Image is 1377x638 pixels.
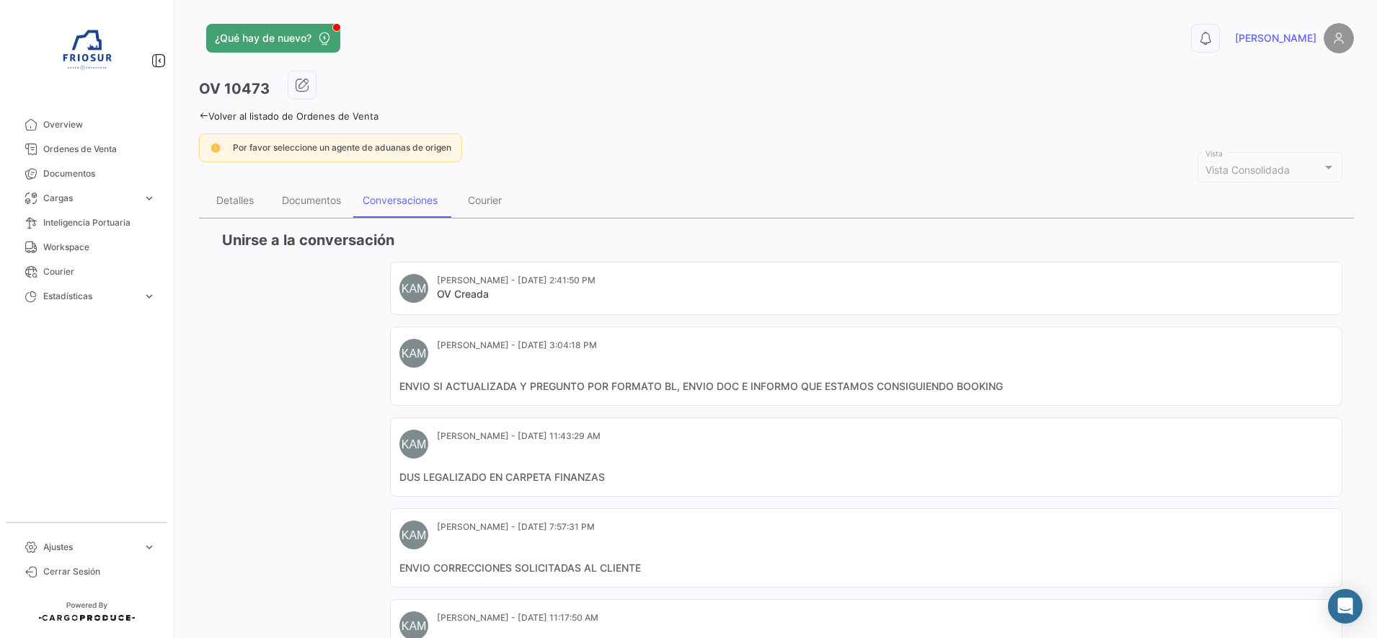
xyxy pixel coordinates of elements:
[363,194,438,206] div: Conversaciones
[143,192,156,205] span: expand_more
[143,541,156,554] span: expand_more
[399,430,428,458] div: KAM
[437,611,598,624] mat-card-subtitle: [PERSON_NAME] - [DATE] 11:17:50 AM
[199,110,378,122] a: Volver al listado de Ordenes de Venta
[43,541,137,554] span: Ajustes
[43,192,137,205] span: Cargas
[437,430,601,443] mat-card-subtitle: [PERSON_NAME] - [DATE] 11:43:29 AM
[12,112,161,137] a: Overview
[437,274,595,287] mat-card-subtitle: [PERSON_NAME] - [DATE] 2:41:50 PM
[43,265,156,278] span: Courier
[399,561,1333,575] mat-card-content: ENVIO CORRECCIONES SOLICITADAS AL CLIENTE
[399,339,428,368] div: KAM
[12,211,161,235] a: Inteligencia Portuaria
[399,470,1333,484] mat-card-content: DUS LEGALIZADO EN CARPETA FINANZAS
[437,339,597,352] mat-card-subtitle: [PERSON_NAME] - [DATE] 3:04:18 PM
[43,167,156,180] span: Documentos
[216,194,254,206] div: Detalles
[12,161,161,186] a: Documentos
[233,142,451,153] span: Por favor seleccione un agente de aduanas de origen
[1328,589,1363,624] div: Abrir Intercom Messenger
[43,118,156,131] span: Overview
[222,230,1342,250] h3: Unirse a la conversación
[437,287,595,301] mat-card-title: OV Creada
[1235,31,1316,45] span: [PERSON_NAME]
[399,520,428,549] div: KAM
[12,137,161,161] a: Ordenes de Venta
[12,235,161,260] a: Workspace
[437,520,595,533] mat-card-subtitle: [PERSON_NAME] - [DATE] 7:57:31 PM
[12,260,161,284] a: Courier
[43,241,156,254] span: Workspace
[1205,164,1290,176] mat-select-trigger: Vista Consolidada
[43,290,137,303] span: Estadísticas
[468,194,502,206] div: Courier
[399,379,1333,394] mat-card-content: ENVIO SI ACTUALIZADA Y PREGUNTO POR FORMATO BL, ENVIO DOC E INFORMO QUE ESTAMOS CONSIGUIENDO BOOKING
[43,216,156,229] span: Inteligencia Portuaria
[199,79,270,99] h3: OV 10473
[206,24,340,53] button: ¿Qué hay de nuevo?
[50,17,123,89] img: 6ea6c92c-e42a-4aa8-800a-31a9cab4b7b0.jpg
[215,31,311,45] span: ¿Qué hay de nuevo?
[282,194,341,206] div: Documentos
[43,143,156,156] span: Ordenes de Venta
[1324,23,1354,53] img: placeholder-user.png
[399,274,428,303] div: KAM
[43,565,156,578] span: Cerrar Sesión
[143,290,156,303] span: expand_more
